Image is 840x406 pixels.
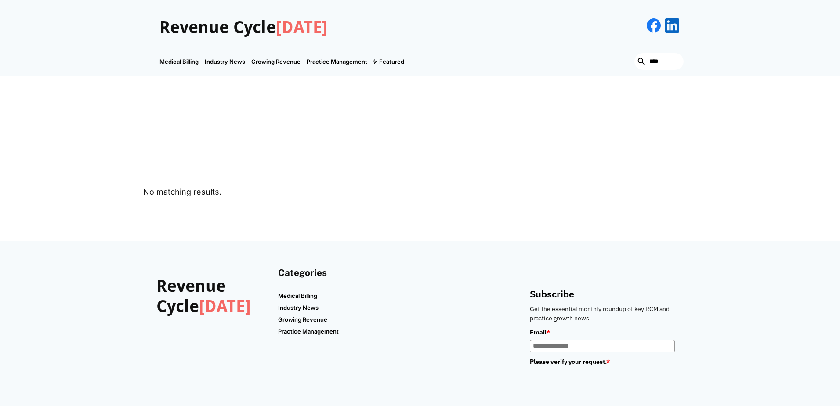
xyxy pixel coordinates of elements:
[202,47,248,76] a: Industry News
[278,268,387,279] h4: Categories
[159,18,328,38] h3: Revenue Cycle
[156,47,202,76] a: Medical Billing
[530,369,663,403] iframe: reCAPTCHA
[530,287,675,300] title: Subscribe
[379,58,404,65] div: Featured
[248,47,304,76] a: Growing Revenue
[530,357,675,366] label: Please verify your request.
[278,290,320,301] a: Medical Billing
[156,276,265,316] h3: Revenue Cycle
[156,9,328,42] a: Revenue Cycle[DATE]
[304,47,370,76] a: Practice Management
[370,47,407,76] div: Featured
[276,18,328,37] span: [DATE]
[278,314,330,325] a: Growing Revenue
[278,302,322,313] a: Industry News
[278,326,342,337] a: Practice Management
[530,304,675,323] p: Get the essential monthly roundup of key RCM and practice growth news.
[530,327,675,337] label: Email
[199,297,251,316] span: [DATE]
[143,186,697,197] div: No matching results.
